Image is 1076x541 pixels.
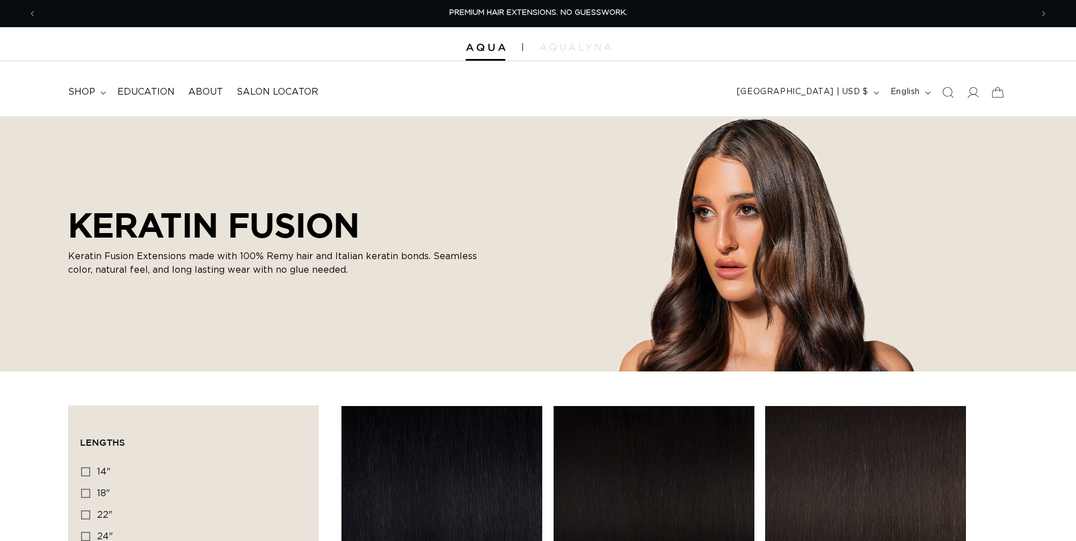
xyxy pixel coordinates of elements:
span: Salon Locator [237,86,318,98]
button: English [884,82,935,103]
h2: KERATIN FUSION [68,205,499,245]
span: 22" [97,510,112,519]
span: Education [117,86,175,98]
a: About [182,79,230,105]
span: English [891,86,920,98]
a: Education [111,79,182,105]
button: Previous announcement [20,3,45,24]
img: aqualyna.com [540,44,611,50]
a: Salon Locator [230,79,325,105]
summary: Search [935,80,960,105]
span: 24" [97,532,113,541]
button: Next announcement [1031,3,1056,24]
summary: shop [61,79,111,105]
span: [GEOGRAPHIC_DATA] | USD $ [737,86,868,98]
span: PREMIUM HAIR EXTENSIONS. NO GUESSWORK. [449,9,627,16]
img: Aqua Hair Extensions [466,44,505,52]
button: [GEOGRAPHIC_DATA] | USD $ [730,82,884,103]
summary: Lengths (0 selected) [80,417,307,458]
span: Lengths [80,437,125,447]
span: 18" [97,489,110,498]
span: shop [68,86,95,98]
p: Keratin Fusion Extensions made with 100% Remy hair and Italian keratin bonds. Seamless color, nat... [68,250,499,277]
span: 14" [97,467,111,476]
span: About [188,86,223,98]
